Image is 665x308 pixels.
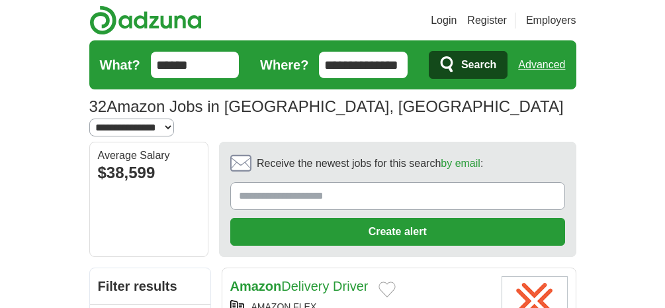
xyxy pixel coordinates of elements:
a: AmazonDelivery Driver [230,279,369,293]
div: $38,599 [98,161,200,185]
a: Employers [526,13,576,28]
span: Search [461,52,496,78]
strong: Amazon [230,279,282,293]
label: What? [100,55,140,75]
button: Search [429,51,508,79]
span: Receive the newest jobs for this search : [257,156,483,172]
button: Add to favorite jobs [378,282,396,297]
span: 32 [89,95,107,119]
a: Login [431,13,457,28]
a: Register [467,13,507,28]
button: Create alert [230,218,565,246]
div: Average Salary [98,150,200,161]
img: Adzuna logo [89,5,202,35]
h2: Filter results [90,268,210,304]
label: Where? [260,55,308,75]
a: by email [441,158,480,169]
a: Advanced [518,52,565,78]
h1: Amazon Jobs in [GEOGRAPHIC_DATA], [GEOGRAPHIC_DATA] [89,97,564,115]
